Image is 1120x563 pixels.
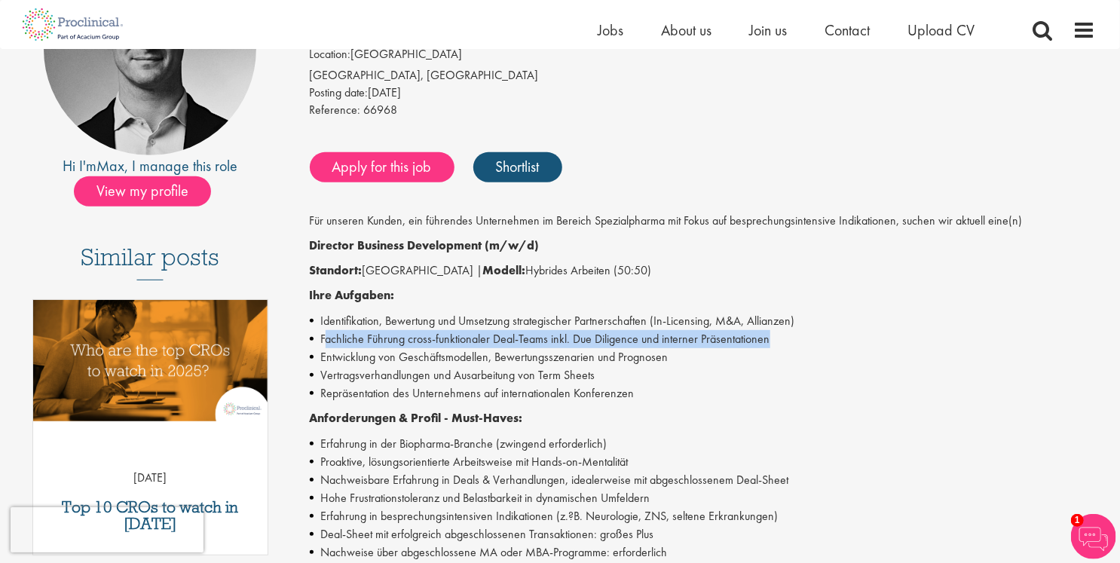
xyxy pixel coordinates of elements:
p: Für unseren Kunden, ein führendes Unternehmen im Bereich Spezialpharma mit Fokus auf besprechungs... [310,213,1096,230]
a: Upload CV [907,20,975,40]
span: View my profile [74,176,211,207]
span: Posting date: [310,84,369,100]
strong: Ihre Aufgaben: [310,287,395,303]
strong: Modell: [483,262,526,278]
img: Chatbot [1071,514,1116,559]
a: Apply for this job [310,152,454,182]
li: Repräsentation des Unternehmens auf internationalen Konferenzen [310,384,1096,402]
iframe: reCAPTCHA [11,507,203,552]
h3: Similar posts [81,244,219,280]
div: Hi I'm , I manage this role [25,155,276,177]
li: Nachweisbare Erfahrung in Deals & Verhandlungen, idealerweise mit abgeschlossenem Deal-Sheet [310,471,1096,489]
li: Entwicklung von Geschäftsmodellen, Bewertungsszenarien und Prognosen [310,348,1096,366]
div: [DATE] [310,84,1096,102]
label: Reference: [310,102,361,119]
p: [DATE] [33,470,268,487]
li: Identifikation, Bewertung und Umsetzung strategischer Partnerschaften (In-Licensing, M&A, Allianzen) [310,312,1096,330]
img: Top 10 CROs 2025 | Proclinical [33,300,268,421]
span: 66968 [364,102,398,118]
a: About us [661,20,711,40]
strong: Standort: [310,262,363,278]
a: Jobs [598,20,623,40]
li: Erfahrung in besprechungsintensiven Indikationen (z.?B. Neurologie, ZNS, seltene Erkrankungen) [310,507,1096,525]
label: Location: [310,46,351,63]
a: Shortlist [473,152,562,182]
li: Proaktive, lösungsorientierte Arbeitsweise mit Hands-on-Mentalität [310,453,1096,471]
p: [GEOGRAPHIC_DATA] | Hybrides Arbeiten (50:50) [310,262,1096,280]
a: Top 10 CROs to watch in [DATE] [41,499,260,532]
li: Fachliche Führung cross-funktionaler Deal-Teams inkl. Due Diligence und interner Präsentationen [310,330,1096,348]
div: [GEOGRAPHIC_DATA], [GEOGRAPHIC_DATA] [310,67,1096,84]
a: Join us [749,20,787,40]
li: Deal-Sheet mit erfolgreich abgeschlossenen Transaktionen: großes Plus [310,525,1096,543]
li: Nachweise über abgeschlossene MA oder MBA-Programme: erforderlich [310,543,1096,561]
li: Hohe Frustrationstoleranz und Belastbarkeit in dynamischen Umfeldern [310,489,1096,507]
span: 1 [1071,514,1084,527]
li: [GEOGRAPHIC_DATA] [310,46,1096,67]
li: Vertragsverhandlungen und Ausarbeitung von Term Sheets [310,366,1096,384]
a: Link to a post [33,300,268,433]
a: Contact [825,20,870,40]
strong: Anforderungen & Profil - Must-Haves: [310,410,523,426]
strong: Director Business Development (m/w/d) [310,237,540,253]
a: View my profile [74,179,226,199]
a: Max [96,156,124,176]
li: Erfahrung in der Biopharma-Branche (zwingend erforderlich) [310,435,1096,453]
